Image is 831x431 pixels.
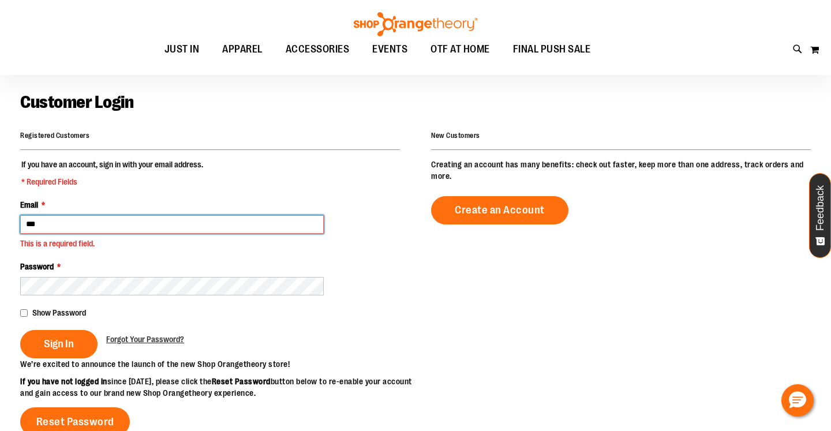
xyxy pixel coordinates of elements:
button: Sign In [20,330,98,358]
span: Customer Login [20,92,133,112]
p: We’re excited to announce the launch of the new Shop Orangetheory store! [20,358,415,370]
span: * Required Fields [21,176,203,188]
button: Hello, have a question? Let’s chat. [781,384,814,417]
span: Create an Account [455,204,545,216]
span: Feedback [815,185,826,231]
a: EVENTS [361,36,419,63]
span: Sign In [44,338,74,350]
span: ACCESSORIES [286,36,350,62]
a: ACCESSORIES [274,36,361,63]
p: Creating an account has many benefits: check out faster, keep more than one address, track orders... [431,159,811,182]
strong: New Customers [431,132,480,140]
button: Feedback - Show survey [809,173,831,258]
a: APPAREL [211,36,274,63]
a: OTF AT HOME [419,36,501,63]
span: Password [20,262,54,271]
a: Create an Account [431,196,568,224]
a: Forgot Your Password? [106,333,184,345]
span: OTF AT HOME [431,36,490,62]
p: since [DATE], please click the button below to re-enable your account and gain access to our bran... [20,376,415,399]
a: FINAL PUSH SALE [501,36,602,63]
span: Reset Password [36,415,114,428]
span: Email [20,200,38,209]
span: FINAL PUSH SALE [513,36,591,62]
span: EVENTS [372,36,407,62]
strong: Registered Customers [20,132,89,140]
strong: If you have not logged in [20,377,107,386]
span: Show Password [32,308,86,317]
strong: Reset Password [212,377,271,386]
a: JUST IN [153,36,211,63]
div: This is a required field. [20,238,324,249]
legend: If you have an account, sign in with your email address. [20,159,204,188]
span: JUST IN [164,36,200,62]
span: Forgot Your Password? [106,335,184,344]
img: Shop Orangetheory [352,12,479,36]
span: APPAREL [222,36,263,62]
